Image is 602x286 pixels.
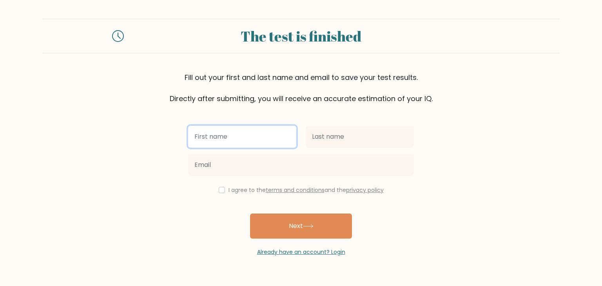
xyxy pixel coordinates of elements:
a: terms and conditions [266,186,325,194]
div: The test is finished [133,25,469,47]
label: I agree to the and the [228,186,384,194]
div: Fill out your first and last name and email to save your test results. Directly after submitting,... [42,72,560,104]
input: Last name [306,126,414,148]
button: Next [250,214,352,239]
a: privacy policy [346,186,384,194]
input: Email [188,154,414,176]
input: First name [188,126,296,148]
a: Already have an account? Login [257,248,345,256]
